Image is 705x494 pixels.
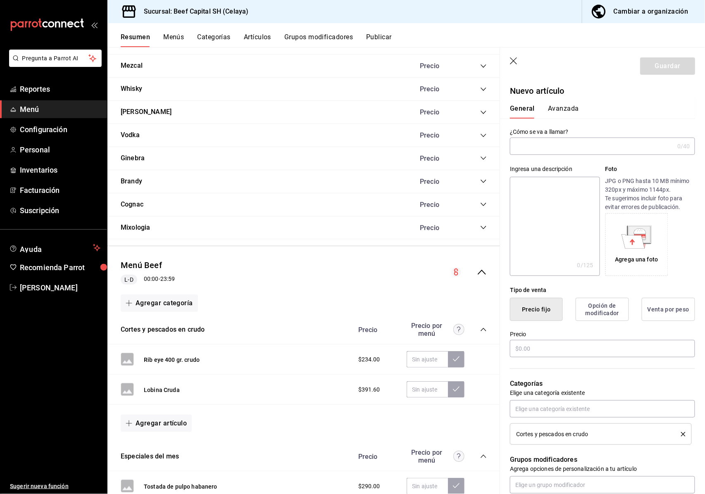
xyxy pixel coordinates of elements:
span: L-D [121,275,136,284]
button: Cortes y pescados en crudo [121,325,205,335]
span: Ayuda [20,243,90,253]
button: Precio fijo [510,298,563,321]
p: Foto [605,165,695,173]
div: 0 /40 [677,142,690,150]
div: collapse-menu-row [107,253,500,291]
button: Especiales del mes [121,452,179,461]
span: Sugerir nueva función [10,482,100,491]
div: Precio [350,453,403,461]
span: Personal [20,144,100,155]
button: Vodka [121,131,140,140]
button: collapse-category-row [480,63,487,69]
button: collapse-category-row [480,86,487,93]
button: Menús [163,33,184,47]
input: Elige una categoría existente [510,400,695,418]
button: [PERSON_NAME] [121,107,171,117]
div: 00:00 - 23:59 [121,275,175,285]
button: Agregar artículo [121,415,192,432]
button: Lobina Cruda [144,386,180,394]
div: Agrega una foto [615,255,658,264]
input: Elige un grupo modificador [510,476,695,494]
button: Mixologia [121,223,150,233]
span: $290.00 [358,482,380,491]
p: Grupos modificadores [510,455,695,465]
span: Pregunta a Parrot AI [22,54,89,63]
button: open_drawer_menu [91,21,98,28]
span: Suscripción [20,205,100,216]
button: collapse-category-row [480,453,487,460]
button: Cognac [121,200,143,209]
button: Tostada de pulpo habanero [144,482,217,491]
div: Tipo de venta [510,286,695,294]
button: Categorías [198,33,231,47]
button: Pregunta a Parrot AI [9,50,102,67]
span: Recomienda Parrot [20,262,100,273]
button: collapse-category-row [480,224,487,231]
div: Precio [412,154,464,162]
div: Precio [412,178,464,185]
input: $0.00 [510,340,695,357]
button: General [510,104,535,119]
button: Whisky [121,84,142,94]
p: Agrega opciones de personalización a tu artículo [510,465,695,473]
a: Pregunta a Parrot AI [6,60,102,69]
p: Elige una categoría existente [510,389,695,397]
div: Precio [412,85,464,93]
button: collapse-category-row [480,326,487,333]
button: collapse-category-row [480,109,487,116]
button: Avanzada [548,104,579,119]
p: JPG o PNG hasta 10 MB mínimo 320px y máximo 1144px. Te sugerimos incluir foto para evitar errores... [605,177,695,211]
span: Cortes y pescados en crudo [516,431,588,437]
button: Brandy [121,177,142,186]
button: collapse-category-row [480,201,487,208]
div: Precio [412,131,464,139]
button: collapse-category-row [480,178,487,185]
span: Reportes [20,83,100,95]
span: Facturación [20,185,100,196]
button: Grupos modificadores [284,33,353,47]
div: Precio por menú [407,322,464,337]
div: Agrega una foto [607,215,666,274]
span: Configuración [20,124,100,135]
div: navigation tabs [121,33,705,47]
p: Nuevo artículo [510,85,695,97]
button: Mezcal [121,61,143,71]
div: Ingresa una descripción [510,165,600,173]
p: Categorías [510,379,695,389]
button: Ginebra [121,154,145,163]
button: delete [675,432,686,437]
input: Sin ajuste [407,351,448,368]
span: Inventarios [20,164,100,176]
input: Sin ajuste [407,381,448,398]
button: Agregar categoría [121,294,198,312]
button: Menú Beef [121,259,162,271]
div: Precio [412,62,464,70]
label: ¿Cómo se va a llamar? [510,129,695,135]
div: 0 /125 [577,261,593,269]
div: navigation tabs [510,104,685,119]
div: Precio [350,326,403,334]
button: collapse-category-row [480,155,487,161]
span: $391.60 [358,385,380,394]
button: Venta por peso [642,298,695,321]
div: Precio por menú [407,449,464,464]
button: Publicar [366,33,392,47]
button: Opción de modificador [576,298,629,321]
div: Precio [412,201,464,209]
button: Resumen [121,33,150,47]
button: Artículos [244,33,271,47]
button: Rib eye 400 gr. crudo [144,356,200,364]
button: collapse-category-row [480,132,487,139]
span: Menú [20,104,100,115]
label: Precio [510,332,695,337]
div: Cambiar a organización [614,6,688,17]
div: Precio [412,108,464,116]
span: $234.00 [358,355,380,364]
div: Precio [412,224,464,232]
span: [PERSON_NAME] [20,282,100,293]
h3: Sucursal: Beef Capital SH (Celaya) [137,7,248,17]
